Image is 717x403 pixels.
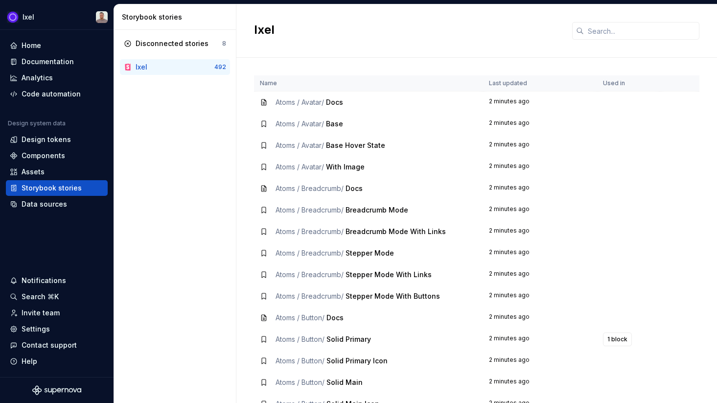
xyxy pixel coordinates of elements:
span: Atoms / Breadcrumb / [276,206,344,214]
span: Docs [326,98,343,106]
td: 2 minutes ago [483,307,598,329]
div: Components [22,151,65,161]
span: Atoms / Avatar / [276,119,324,128]
div: 492 [214,63,226,71]
a: Code automation [6,86,108,102]
span: Atoms / Breadcrumb / [276,184,344,192]
th: Used in [597,75,660,92]
span: Atoms / Button / [276,356,324,365]
a: Components [6,148,108,164]
a: Invite team [6,305,108,321]
span: Base Hover State [326,141,385,149]
button: IxelAlberto Roldán [2,6,112,27]
td: 2 minutes ago [483,135,598,156]
span: Docs [326,313,344,322]
div: Contact support [22,340,77,350]
span: Atoms / Avatar / [276,98,324,106]
a: Documentation [6,54,108,70]
input: Search... [584,22,699,40]
span: Atoms / Avatar / [276,163,324,171]
button: Search ⌘K [6,289,108,305]
a: Analytics [6,70,108,86]
div: 8 [222,40,226,47]
td: 2 minutes ago [483,199,598,221]
span: Atoms / Breadcrumb / [276,270,344,279]
div: Disconnected stories [136,39,208,48]
td: 2 minutes ago [483,178,598,199]
div: Storybook stories [22,183,82,193]
a: Settings [6,321,108,337]
span: Solid Main [326,378,363,386]
a: Design tokens [6,132,108,147]
th: Last updated [483,75,598,92]
button: 1 block [603,332,632,346]
span: Solid Primary Icon [326,356,388,365]
span: Base [326,119,343,128]
a: Disconnected stories8 [120,36,230,51]
a: Data sources [6,196,108,212]
button: Contact support [6,337,108,353]
div: Search ⌘K [22,292,59,302]
td: 2 minutes ago [483,113,598,135]
div: Code automation [22,89,81,99]
div: Settings [22,324,50,334]
td: 2 minutes ago [483,92,598,114]
span: Breadcrumb Mode [346,206,408,214]
span: Atoms / Avatar / [276,141,324,149]
td: 2 minutes ago [483,264,598,285]
span: Solid Primary [326,335,371,343]
span: 1 block [607,335,627,343]
img: 868fd657-9a6c-419b-b302-5d6615f36a2c.png [7,11,19,23]
svg: Supernova Logo [32,385,81,395]
h2: Ixel [254,22,560,38]
span: Atoms / Breadcrumb / [276,292,344,300]
a: Assets [6,164,108,180]
div: Assets [22,167,45,177]
span: With Image [326,163,365,171]
span: Stepper Mode [346,249,394,257]
span: Atoms / Button / [276,378,324,386]
td: 2 minutes ago [483,329,598,350]
td: 2 minutes ago [483,285,598,307]
span: Docs [346,184,363,192]
td: 2 minutes ago [483,242,598,264]
td: 2 minutes ago [483,350,598,372]
div: Ixel [23,12,34,22]
span: Breadcrumb Mode With Links [346,227,446,236]
div: Data sources [22,199,67,209]
td: 2 minutes ago [483,372,598,393]
a: Home [6,38,108,53]
a: Ixel492 [120,59,230,75]
div: Storybook stories [122,12,232,22]
div: Help [22,356,37,366]
div: Invite team [22,308,60,318]
a: Storybook stories [6,180,108,196]
div: Notifications [22,276,66,285]
div: Documentation [22,57,74,67]
span: Atoms / Breadcrumb / [276,249,344,257]
div: Analytics [22,73,53,83]
div: Home [22,41,41,50]
span: Atoms / Breadcrumb / [276,227,344,236]
td: 2 minutes ago [483,221,598,242]
span: Atoms / Button / [276,313,324,322]
button: Help [6,354,108,369]
img: Alberto Roldán [96,11,108,23]
td: 2 minutes ago [483,156,598,178]
button: Notifications [6,273,108,288]
div: Design system data [8,119,66,127]
span: Stepper Mode With Buttons [346,292,440,300]
div: Ixel [136,62,147,72]
th: Name [254,75,483,92]
span: Atoms / Button / [276,335,324,343]
span: Stepper Mode With Links [346,270,432,279]
div: Design tokens [22,135,71,144]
